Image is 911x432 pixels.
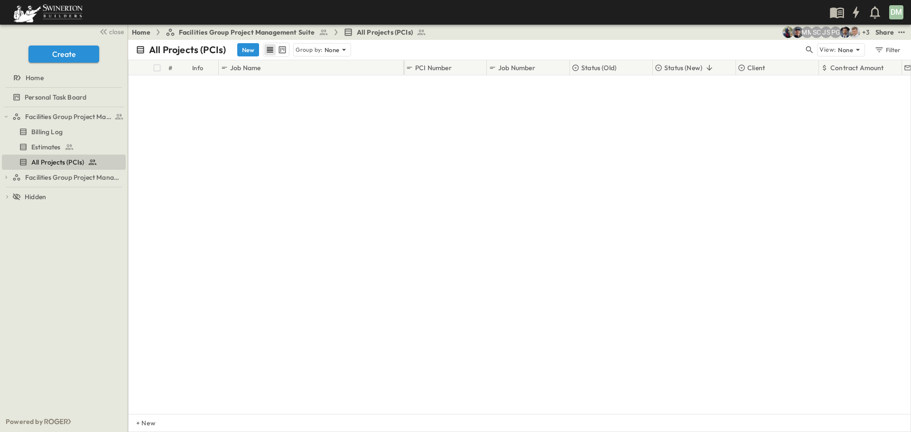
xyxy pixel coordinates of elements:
span: Home [26,73,44,83]
p: All Projects (PCIs) [149,43,226,56]
p: Job Name [230,63,260,73]
img: Aaron Anderson (aaron.anderson@swinerton.com) [849,27,860,38]
div: Monique Magallon (monique.magallon@swinerton.com) [801,27,813,38]
span: close [109,27,124,37]
div: Pat Gil (pgil@swinerton.com) [830,27,841,38]
p: Group by: [296,45,323,55]
a: Home [2,71,124,84]
button: New [237,43,259,56]
div: Info [192,55,204,81]
div: Facilities Group Project Management Suite (Copy)test [2,170,126,185]
p: Client [747,63,765,73]
a: Estimates [2,140,124,154]
span: Estimates [31,142,61,152]
a: Billing Log [2,125,124,138]
nav: breadcrumbs [132,28,432,37]
button: test [896,27,907,38]
span: Billing Log [31,127,63,137]
span: Facilities Group Project Management Suite [179,28,315,37]
p: None [325,45,340,55]
button: Sort [704,63,715,73]
span: All Projects (PCIs) [31,157,84,167]
div: Share [875,28,894,37]
p: + 3 [862,28,872,37]
div: Filter [874,45,901,55]
div: Sebastian Canal (sebastian.canal@swinerton.com) [811,27,822,38]
div: Billing Logtest [2,124,126,139]
p: Status (Old) [581,63,616,73]
p: None [838,45,853,55]
a: All Projects (PCIs) [344,28,426,37]
button: DM [888,4,904,20]
div: Info [190,60,219,75]
button: close [95,25,126,38]
img: Joshua Whisenant (josh@tryroger.com) [782,27,794,38]
div: # [168,55,172,81]
div: table view [263,43,289,57]
div: Personal Task Boardtest [2,90,126,105]
p: Contract Amount [830,63,884,73]
a: Home [132,28,150,37]
span: Personal Task Board [25,92,86,102]
p: Status (New) [664,63,702,73]
div: Estimatestest [2,139,126,155]
a: Facilities Group Project Management Suite [12,110,124,123]
button: row view [264,44,276,55]
img: Saul Zepeda (saul.zepeda@swinerton.com) [839,27,851,38]
div: Juan Sanchez (juan.sanchez@swinerton.com) [820,27,832,38]
p: + New [136,418,142,428]
p: PCI Number [415,63,452,73]
a: Personal Task Board [2,91,124,104]
span: Facilities Group Project Management Suite (Copy) [25,173,122,182]
div: Facilities Group Project Management Suitetest [2,109,126,124]
button: kanban view [276,44,288,55]
img: 6c363589ada0b36f064d841b69d3a419a338230e66bb0a533688fa5cc3e9e735.png [11,2,84,22]
button: Filter [871,43,903,56]
div: # [167,60,190,75]
p: View: [819,45,836,55]
a: Facilities Group Project Management Suite (Copy) [12,171,124,184]
span: Hidden [25,192,46,202]
img: Mark Sotelo (mark.sotelo@swinerton.com) [792,27,803,38]
span: Facilities Group Project Management Suite [25,112,112,121]
p: Job Number [498,63,535,73]
button: Create [28,46,99,63]
a: Facilities Group Project Management Suite [166,28,328,37]
div: All Projects (PCIs)test [2,155,126,170]
div: DM [889,5,903,19]
a: All Projects (PCIs) [2,156,124,169]
span: All Projects (PCIs) [357,28,413,37]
